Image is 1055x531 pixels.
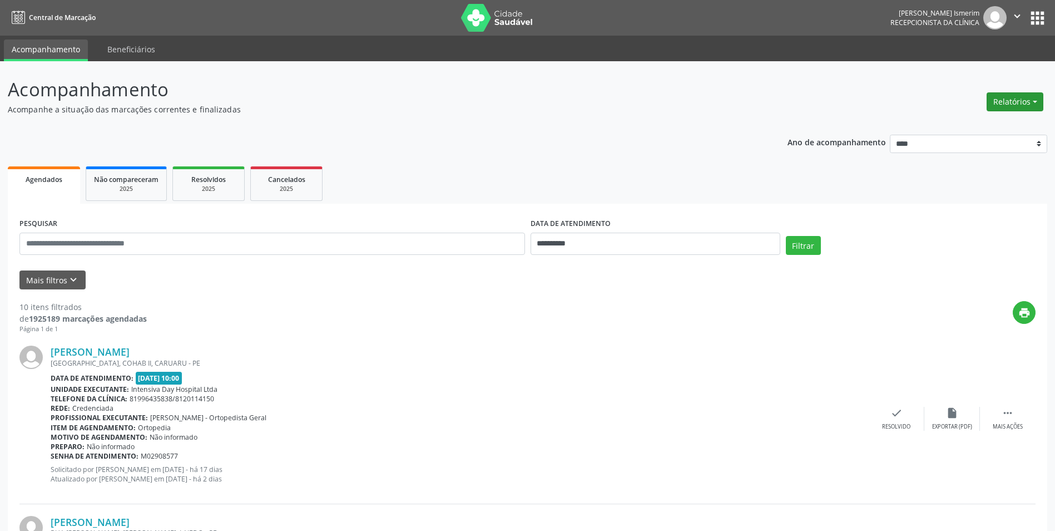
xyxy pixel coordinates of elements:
b: Senha de atendimento: [51,451,138,461]
b: Profissional executante: [51,413,148,422]
span: [DATE] 10:00 [136,372,182,385]
span: Não informado [150,432,197,442]
b: Data de atendimento: [51,373,133,383]
div: [PERSON_NAME] Ismerim [890,8,979,18]
b: Preparo: [51,442,85,451]
span: Intensiva Day Hospital Ltda [131,385,217,394]
b: Rede: [51,404,70,413]
button: Relatórios [987,92,1043,111]
div: Página 1 de 1 [19,324,147,334]
div: [GEOGRAPHIC_DATA], COHAB II, CARUARU - PE [51,358,869,368]
button:  [1007,6,1028,29]
div: 2025 [94,185,159,193]
i: insert_drive_file [946,407,958,419]
p: Ano de acompanhamento [787,135,886,149]
label: DATA DE ATENDIMENTO [531,215,611,233]
p: Acompanhe a situação das marcações correntes e finalizadas [8,104,735,115]
span: Resolvidos [191,175,226,184]
i:  [1002,407,1014,419]
i: keyboard_arrow_down [67,274,80,286]
p: Acompanhamento [8,76,735,104]
a: [PERSON_NAME] [51,516,130,528]
a: [PERSON_NAME] [51,346,130,358]
a: Beneficiários [100,40,163,59]
button: apps [1028,8,1047,28]
span: Não informado [87,442,135,451]
b: Telefone da clínica: [51,394,127,404]
span: Central de Marcação [29,13,96,22]
b: Unidade executante: [51,385,129,394]
div: Exportar (PDF) [932,423,972,431]
div: 2025 [259,185,314,193]
span: Agendados [26,175,62,184]
span: Credenciada [72,404,113,413]
div: de [19,313,147,324]
a: Central de Marcação [8,8,96,27]
img: img [983,6,1007,29]
button: print [1013,301,1036,324]
button: Filtrar [786,236,821,255]
div: 10 itens filtrados [19,301,147,313]
div: 2025 [181,185,236,193]
img: img [19,346,43,369]
div: Resolvido [882,423,910,431]
strong: 1925189 marcações agendadas [29,313,147,324]
span: M02908577 [141,451,178,461]
div: Mais ações [993,423,1023,431]
span: Ortopedia [138,423,171,432]
p: Solicitado por [PERSON_NAME] em [DATE] - há 17 dias Atualizado por [PERSON_NAME] em [DATE] - há 2... [51,465,869,484]
span: 81996435838/8120114150 [130,394,214,404]
span: Não compareceram [94,175,159,184]
span: [PERSON_NAME] - Ortopedista Geral [150,413,266,422]
button: Mais filtroskeyboard_arrow_down [19,271,86,290]
span: Recepcionista da clínica [890,18,979,27]
i: check [890,407,903,419]
span: Cancelados [268,175,305,184]
i:  [1011,10,1023,22]
i: print [1018,307,1031,319]
b: Item de agendamento: [51,423,136,432]
b: Motivo de agendamento: [51,432,147,442]
a: Acompanhamento [4,40,88,61]
label: PESQUISAR [19,215,57,233]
